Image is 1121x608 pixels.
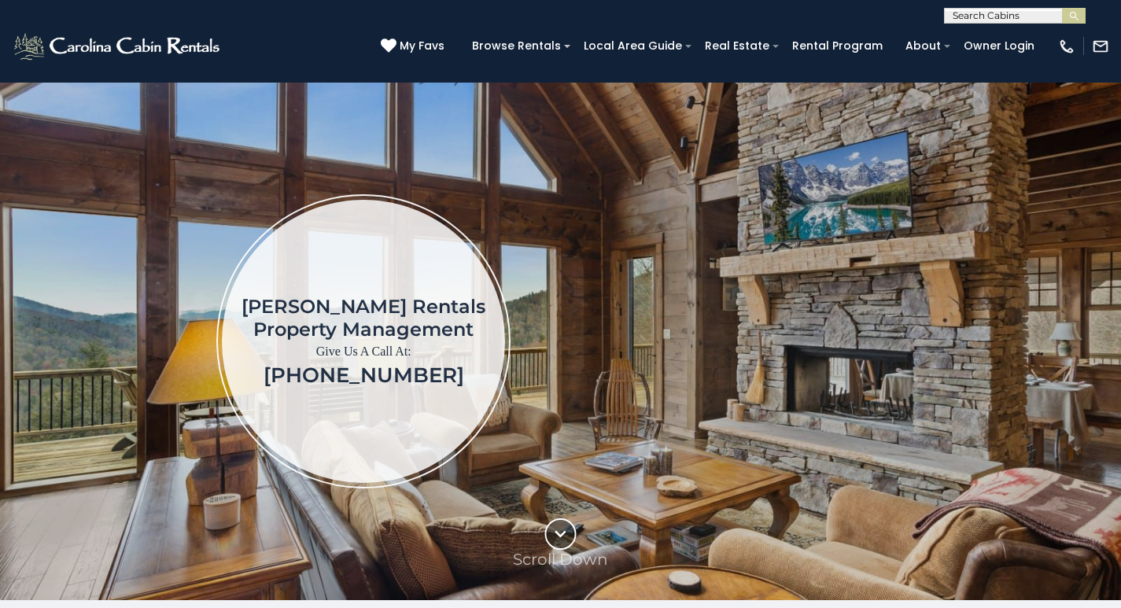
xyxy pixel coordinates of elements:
[697,34,777,58] a: Real Estate
[1058,38,1075,55] img: phone-regular-white.png
[464,34,569,58] a: Browse Rentals
[956,34,1042,58] a: Owner Login
[242,341,485,363] p: Give Us A Call At:
[784,34,891,58] a: Rental Program
[400,38,444,54] span: My Favs
[513,550,608,569] p: Scroll Down
[264,363,464,388] a: [PHONE_NUMBER]
[1092,38,1109,55] img: mail-regular-white.png
[576,34,690,58] a: Local Area Guide
[242,295,485,341] h1: [PERSON_NAME] Rentals Property Management
[381,38,448,55] a: My Favs
[898,34,949,58] a: About
[704,129,1098,553] iframe: New Contact Form
[12,31,224,62] img: White-1-2.png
